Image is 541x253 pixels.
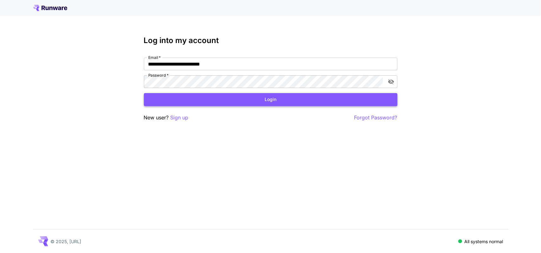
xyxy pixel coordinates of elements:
[148,55,161,60] label: Email
[148,73,169,78] label: Password
[171,114,189,122] button: Sign up
[465,238,503,245] p: All systems normal
[51,238,81,245] p: © 2025, [URL]
[354,114,397,122] button: Forgot Password?
[144,93,397,106] button: Login
[144,114,189,122] p: New user?
[385,76,397,87] button: toggle password visibility
[144,36,397,45] h3: Log into my account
